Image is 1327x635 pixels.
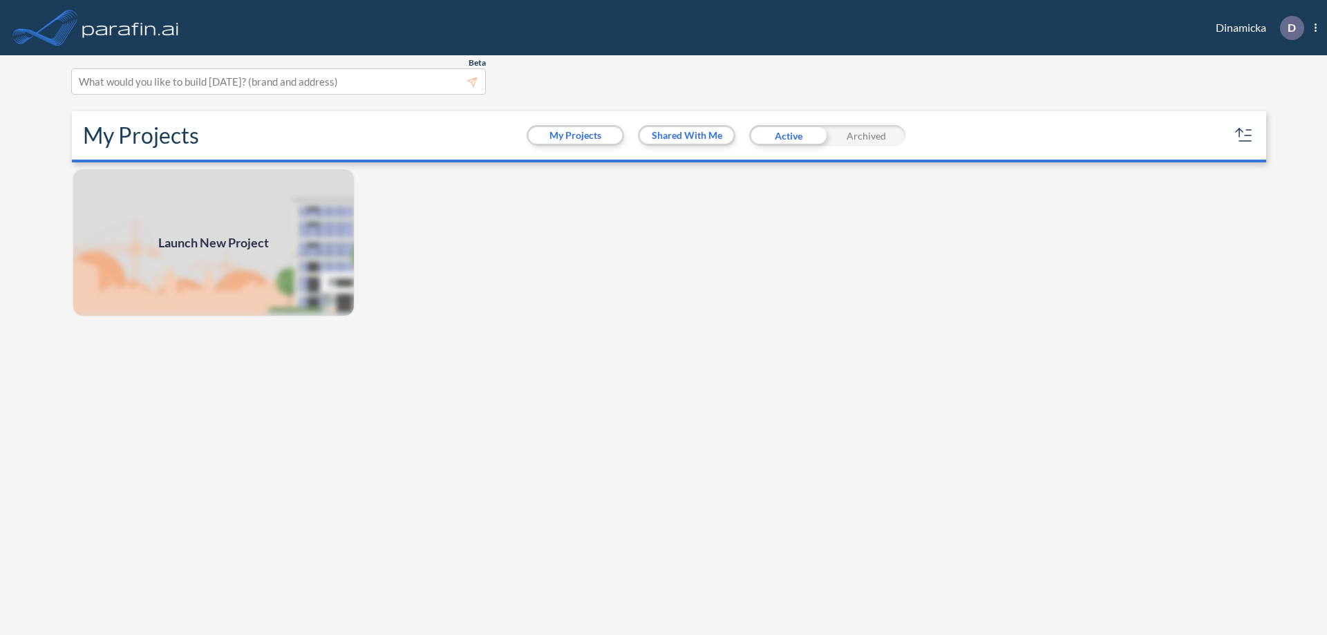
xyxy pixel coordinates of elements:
[640,127,733,144] button: Shared With Me
[1288,21,1296,34] p: D
[749,125,827,146] div: Active
[827,125,905,146] div: Archived
[1233,124,1255,146] button: sort
[79,14,182,41] img: logo
[469,57,486,68] span: Beta
[83,122,199,149] h2: My Projects
[529,127,622,144] button: My Projects
[72,168,355,317] a: Launch New Project
[1195,16,1317,40] div: Dinamicka
[158,234,269,252] span: Launch New Project
[72,168,355,317] img: add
